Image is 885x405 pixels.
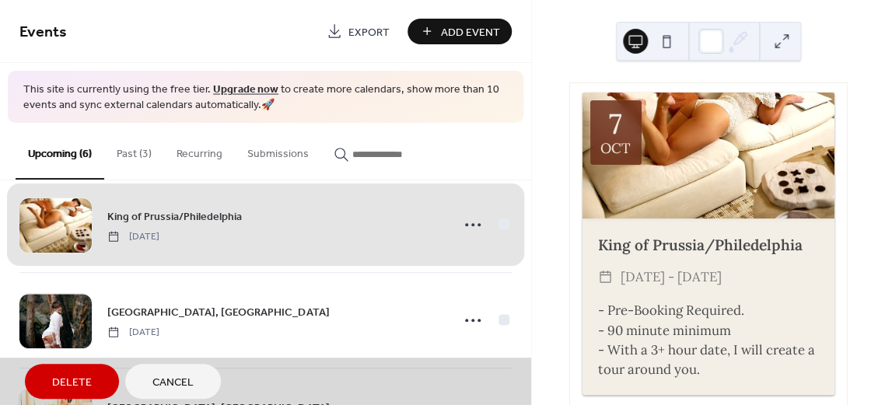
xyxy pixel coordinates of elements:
[315,19,401,44] a: Export
[25,364,119,399] button: Delete
[348,24,390,40] span: Export
[235,123,321,178] button: Submissions
[152,375,194,391] span: Cancel
[164,123,235,178] button: Recurring
[609,110,622,138] div: 7
[621,266,722,288] span: [DATE] - [DATE]
[408,19,512,44] button: Add Event
[23,82,508,113] span: This site is currently using the free tier. to create more calendars, show more than 10 events an...
[16,123,104,180] button: Upcoming (6)
[213,79,278,100] a: Upgrade now
[52,375,92,391] span: Delete
[582,301,834,379] div: - Pre-Booking Required. - 90 minute minimum - With a 3+ hour date, I will create a tour around you.
[441,24,500,40] span: Add Event
[125,364,221,399] button: Cancel
[582,234,834,257] div: King of Prussia/Philedelphia
[598,266,613,288] div: ​
[600,141,631,155] div: Oct
[104,123,164,178] button: Past (3)
[19,17,67,47] span: Events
